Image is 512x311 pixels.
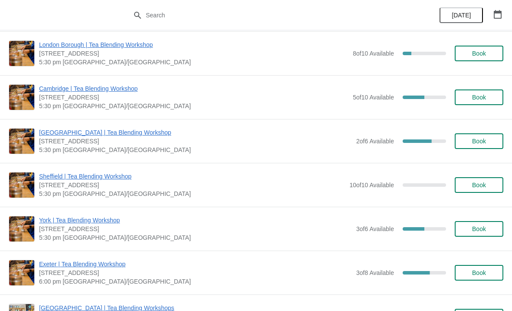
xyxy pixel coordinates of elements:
span: 8 of 10 Available [353,50,394,57]
button: Book [455,46,503,61]
img: Exeter | Tea Blending Workshop | 46 High Street, Exeter, EX4 3DJ | 6:00 pm Europe/London [9,260,34,285]
span: 2 of 6 Available [356,138,394,145]
span: [DATE] [452,12,471,19]
img: London Borough | Tea Blending Workshop | 7 Park St, London SE1 9AB, UK | 5:30 pm Europe/London [9,41,34,66]
span: 3 of 8 Available [356,269,394,276]
span: York | Tea Blending Workshop [39,216,352,225]
span: 5:30 pm [GEOGRAPHIC_DATA]/[GEOGRAPHIC_DATA] [39,146,352,154]
span: [STREET_ADDRESS] [39,49,348,58]
span: Book [472,50,486,57]
span: 3 of 6 Available [356,225,394,232]
span: 5 of 10 Available [353,94,394,101]
span: Book [472,225,486,232]
button: Book [455,177,503,193]
span: [STREET_ADDRESS] [39,137,352,146]
span: [GEOGRAPHIC_DATA] | Tea Blending Workshop [39,128,352,137]
span: 5:30 pm [GEOGRAPHIC_DATA]/[GEOGRAPHIC_DATA] [39,102,348,110]
button: [DATE] [440,7,483,23]
span: Book [472,138,486,145]
span: [STREET_ADDRESS] [39,268,352,277]
button: Book [455,133,503,149]
span: 10 of 10 Available [349,182,394,189]
img: York | Tea Blending Workshop | 73 Low Petergate, YO1 7HY | 5:30 pm Europe/London [9,216,34,242]
span: Book [472,94,486,101]
button: Book [455,221,503,237]
span: 5:30 pm [GEOGRAPHIC_DATA]/[GEOGRAPHIC_DATA] [39,58,348,66]
span: 5:30 pm [GEOGRAPHIC_DATA]/[GEOGRAPHIC_DATA] [39,233,352,242]
button: Book [455,89,503,105]
button: Book [455,265,503,281]
span: London Borough | Tea Blending Workshop [39,40,348,49]
span: [STREET_ADDRESS] [39,93,348,102]
span: [STREET_ADDRESS] [39,181,345,189]
span: Book [472,182,486,189]
span: 5:30 pm [GEOGRAPHIC_DATA]/[GEOGRAPHIC_DATA] [39,189,345,198]
span: Book [472,269,486,276]
span: Cambridge | Tea Blending Workshop [39,84,348,93]
span: Exeter | Tea Blending Workshop [39,260,352,268]
span: [STREET_ADDRESS] [39,225,352,233]
span: Sheffield | Tea Blending Workshop [39,172,345,181]
img: Cambridge | Tea Blending Workshop | 8-9 Green Street, Cambridge, CB2 3JU | 5:30 pm Europe/London [9,85,34,110]
input: Search [145,7,384,23]
img: London Covent Garden | Tea Blending Workshop | 11 Monmouth St, London, WC2H 9DA | 5:30 pm Europe/... [9,129,34,154]
img: Sheffield | Tea Blending Workshop | 76 - 78 Pinstone Street, Sheffield, S1 2HP | 5:30 pm Europe/L... [9,172,34,198]
span: 6:00 pm [GEOGRAPHIC_DATA]/[GEOGRAPHIC_DATA] [39,277,352,286]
